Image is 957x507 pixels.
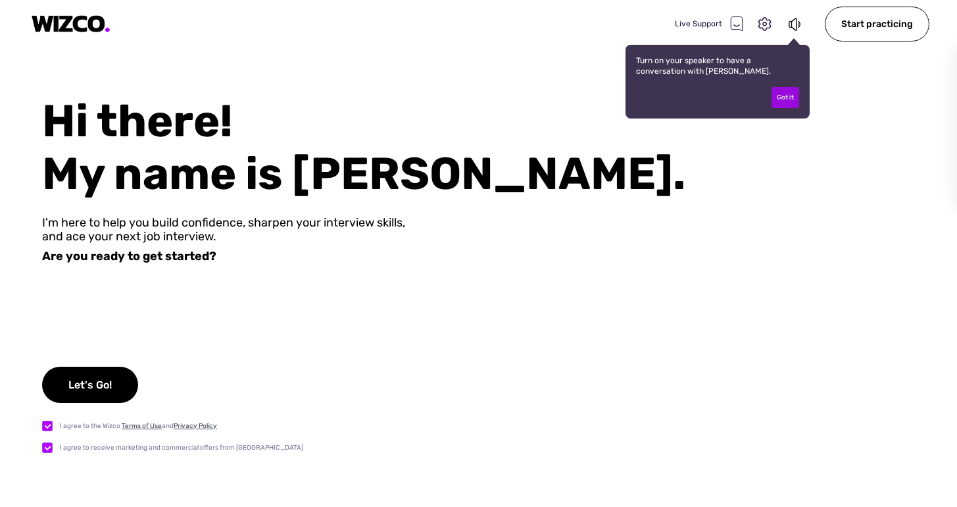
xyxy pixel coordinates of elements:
[772,87,799,108] div: Got it
[42,250,216,263] div: Are you ready to get started?
[825,7,929,41] div: Start practicing
[626,45,810,119] div: Turn on your speaker to have a conversation with [PERSON_NAME].
[42,216,405,244] div: I'm here to help you build confidence, sharpen your interview skills, and ace your next job inter...
[42,95,957,200] div: Hi there! My name is [PERSON_NAME].
[174,422,217,430] a: Privacy Policy
[60,421,217,431] div: I agree to the Wizco and
[60,442,303,453] div: I agree to receive marketing and commercial offers from [GEOGRAPHIC_DATA]
[675,16,743,32] div: Live Support
[32,15,110,33] img: logo
[122,422,162,430] a: Terms of Use
[42,367,138,403] div: Let's Go!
